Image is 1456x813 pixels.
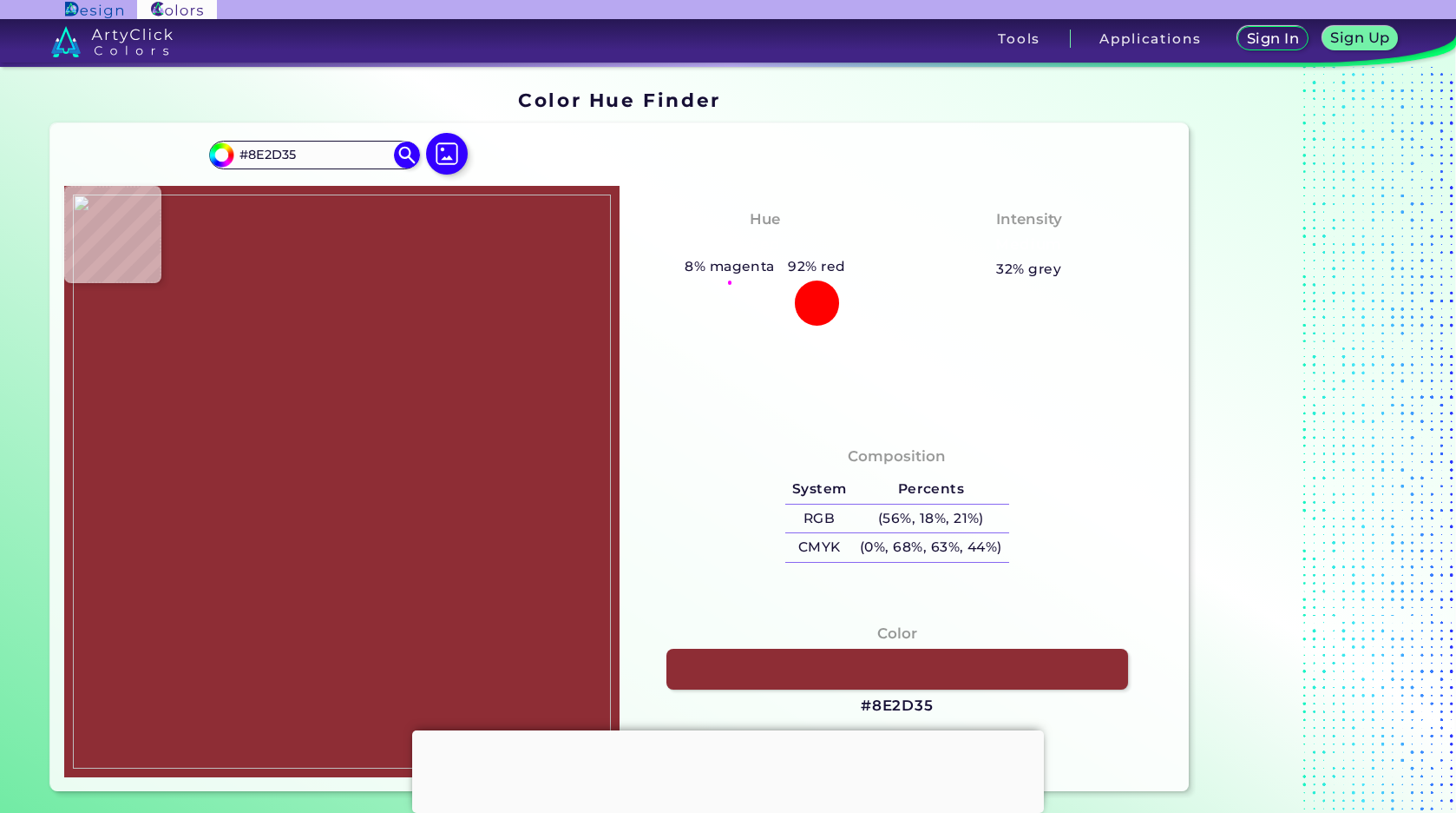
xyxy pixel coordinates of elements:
[394,142,420,168] img: icon search
[998,32,1040,45] h3: Tools
[785,475,853,504] h5: System
[412,730,1044,809] iframe: Advertisement
[742,235,788,255] h3: Red
[785,533,853,562] h5: CMYK
[996,207,1062,232] h4: Intensity
[51,26,174,57] img: logo_artyclick_colors_white.svg
[233,143,395,167] input: type color..
[853,533,1008,562] h5: (0%, 68%, 63%, 44%)
[1326,28,1394,50] a: Sign Up
[1334,31,1387,44] h5: Sign Up
[518,87,720,113] h1: Color Hue Finder
[785,505,853,533] h5: RGB
[782,255,853,278] h5: 92% red
[988,235,1070,255] h3: Medium
[861,696,934,717] h3: #8E2D35
[1196,83,1413,799] iframe: Advertisement
[848,444,946,469] h4: Composition
[1249,32,1297,45] h5: Sign In
[1241,28,1305,50] a: Sign In
[73,195,611,769] img: 5b8df71e-fde2-4c55-9144-f1a20ab2c362
[426,133,468,175] img: icon picture
[853,505,1008,533] h5: (56%, 18%, 21%)
[877,621,917,646] h4: Color
[750,207,780,232] h4: Hue
[1099,32,1201,45] h3: Applications
[853,475,1008,504] h5: Percents
[996,258,1061,281] h5: 32% grey
[65,2,123,18] img: ArtyClick Design logo
[678,255,781,278] h5: 8% magenta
